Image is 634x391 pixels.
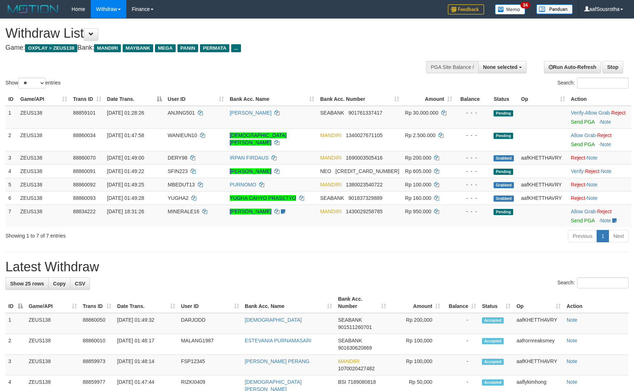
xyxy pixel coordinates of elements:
a: Note [566,358,577,364]
td: - [443,334,479,355]
span: Rp 30.000.000 [405,110,438,116]
a: YUGHA CAHYO PRASETYO [230,195,296,201]
td: 1 [5,313,26,334]
span: SEABANK [338,317,362,323]
td: aafKHETTHAVRY [518,191,568,205]
input: Search: [577,78,629,89]
td: · [568,178,631,191]
a: Stop [602,61,623,73]
a: 1 [597,230,609,242]
a: Note [587,195,598,201]
span: SEABANK [338,338,362,343]
td: 4 [5,164,17,178]
th: User ID: activate to sort column ascending [178,292,242,313]
th: Date Trans.: activate to sort column ascending [114,292,178,313]
span: Copy 901761337417 to clipboard [348,110,382,116]
td: 6 [5,191,17,205]
span: Rp 950.000 [405,209,431,214]
td: · [568,151,631,164]
span: Accepted [482,359,504,365]
div: Showing 1 to 7 of 7 entries [5,229,259,239]
td: 2 [5,128,17,151]
td: ZEUS138 [17,164,70,178]
div: - - - [458,132,488,139]
span: Copy 5859459262817462 to clipboard [335,168,399,174]
th: Trans ID: activate to sort column ascending [80,292,114,313]
select: Showentries [18,78,45,89]
td: 1 [5,106,17,129]
th: Amount: activate to sort column ascending [402,92,455,106]
span: Copy 1070020427482 to clipboard [338,366,375,371]
td: Rp 100,000 [389,334,443,355]
th: Date Trans.: activate to sort column descending [104,92,165,106]
a: Copy [48,277,70,290]
label: Show entries [5,78,61,89]
th: Action [564,292,629,313]
a: Note [600,141,611,147]
td: 3 [5,355,26,375]
span: 88860091 [73,168,95,174]
span: Rp 605.000 [405,168,431,174]
a: CSV [70,277,90,290]
span: PERMATA [200,44,229,52]
span: MANDIRI [320,209,341,214]
td: Rp 100,000 [389,355,443,375]
a: Allow Grab [571,132,596,138]
td: Rp 200,000 [389,313,443,334]
td: [DATE] 01:48:14 [114,355,178,375]
a: Show 25 rows [5,277,49,290]
a: Send PGA [571,119,594,125]
a: Send PGA [571,218,594,223]
a: Previous [568,230,597,242]
span: [DATE] 01:49:22 [107,168,144,174]
td: · · [568,106,631,129]
span: Accepted [482,317,504,324]
th: ID: activate to sort column descending [5,292,26,313]
span: PANIN [177,44,198,52]
span: SFIN223 [168,168,188,174]
span: Rp 160.000 [405,195,431,201]
a: ESTEVANIA PURNAMASARI [245,338,311,343]
span: NEO [320,168,331,174]
a: Reject [571,155,585,161]
span: Copy 1690003505416 to clipboard [346,155,383,161]
span: [DATE] 01:28:26 [107,110,144,116]
a: Note [566,338,577,343]
span: OXPLAY > ZEUS138 [25,44,77,52]
td: ZEUS138 [17,191,70,205]
span: Rp 2.500.000 [405,132,435,138]
span: 88860093 [73,195,95,201]
td: ZEUS138 [17,106,70,129]
th: Bank Acc. Name: activate to sort column ascending [227,92,317,106]
td: MALANG1987 [178,334,242,355]
span: None selected [483,64,518,70]
span: MBEDUT13 [168,182,195,188]
div: - - - [458,208,488,215]
td: 7 [5,205,17,227]
th: Op: activate to sort column ascending [514,292,564,313]
td: · · [568,164,631,178]
span: Copy 901630620869 to clipboard [338,345,372,351]
td: aafKHETTHAVRY [514,355,564,375]
a: Note [566,317,577,323]
span: CSV [75,281,85,287]
a: Reject [597,209,611,214]
a: Allow Grab [585,110,610,116]
th: Bank Acc. Name: activate to sort column ascending [242,292,335,313]
span: DERY98 [168,155,187,161]
span: MEGA [155,44,176,52]
span: MANDIRI [320,155,341,161]
a: PURNOMO [230,182,256,188]
span: Rp 200.000 [405,155,431,161]
span: Accepted [482,338,504,344]
h1: Withdraw List [5,26,416,41]
th: Op: activate to sort column ascending [518,92,568,106]
th: ID [5,92,17,106]
span: WANIEUN10 [168,132,197,138]
span: Pending [494,209,513,215]
td: [DATE] 01:48:17 [114,334,178,355]
td: ZEUS138 [17,205,70,227]
div: - - - [458,109,488,116]
span: ANJING501 [168,110,195,116]
a: Reject [611,110,626,116]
